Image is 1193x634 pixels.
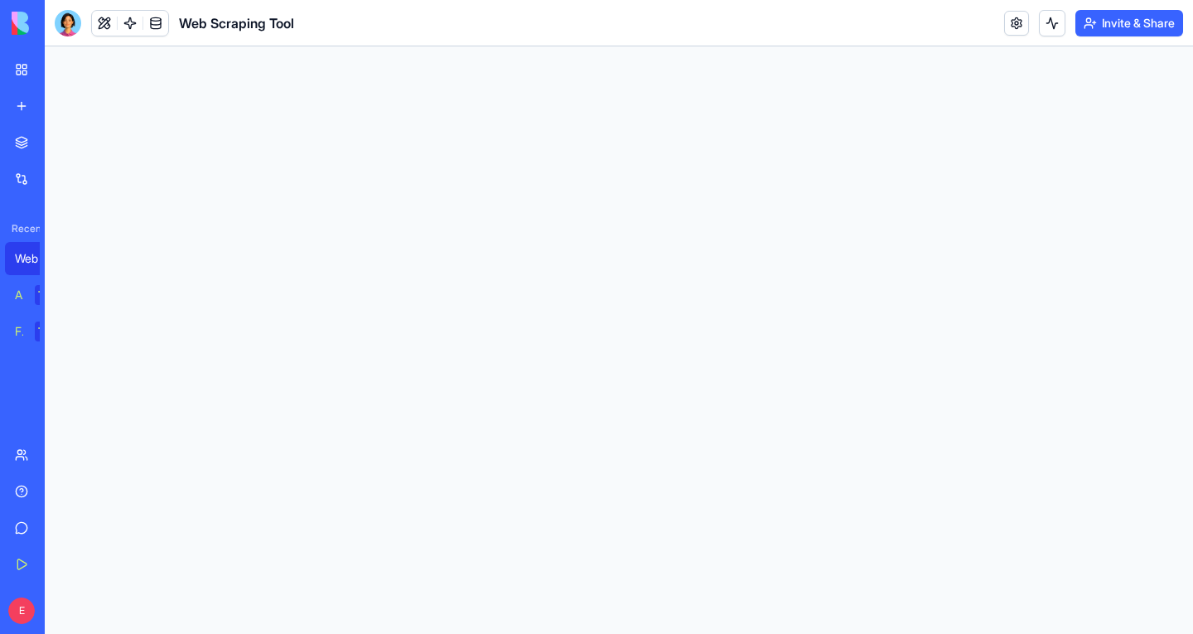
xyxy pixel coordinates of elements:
span: E [8,598,35,624]
button: Invite & Share [1075,10,1183,36]
div: Web Scraping Tool [15,250,61,267]
a: AI Logo GeneratorTRY [5,278,71,312]
span: Web Scraping Tool [179,13,294,33]
span: Recent [5,222,40,235]
a: Feedback FormTRY [5,315,71,348]
a: Web Scraping Tool [5,242,71,275]
img: logo [12,12,114,35]
div: AI Logo Generator [15,287,23,303]
div: TRY [35,322,61,341]
div: Feedback Form [15,323,23,340]
div: TRY [35,285,61,305]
